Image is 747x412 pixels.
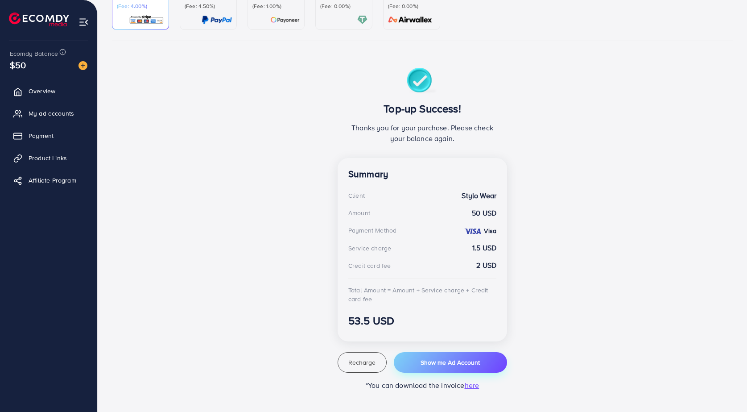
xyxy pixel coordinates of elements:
[7,171,91,189] a: Affiliate Program
[7,149,91,167] a: Product Links
[78,61,87,70] img: image
[320,3,367,10] p: (Fee: 0.00%)
[348,314,496,327] h3: 53.5 USD
[29,87,55,96] span: Overview
[476,260,496,271] strong: 2 USD
[348,102,496,115] h3: Top-up Success!
[348,358,376,367] span: Recharge
[472,243,496,253] strong: 1.5 USD
[29,154,67,162] span: Product Links
[465,380,479,390] span: here
[252,3,300,10] p: (Fee: 1.00%)
[78,17,89,27] img: menu
[7,82,91,100] a: Overview
[338,380,507,391] p: *You can download the invoice
[348,286,496,304] div: Total Amount = Amount + Service charge + Credit card fee
[338,352,387,373] button: Recharge
[9,12,69,26] img: logo
[117,3,164,10] p: (Fee: 4.00%)
[348,261,391,270] div: Credit card fee
[29,131,54,140] span: Payment
[462,191,496,201] strong: Stylo Wear
[270,15,300,25] img: card
[484,226,496,235] strong: Visa
[385,15,435,25] img: card
[185,3,232,10] p: (Fee: 4.50%)
[472,208,496,218] strong: 50 USD
[348,244,391,253] div: Service charge
[709,372,740,405] iframe: Chat
[29,109,74,118] span: My ad accounts
[348,226,396,235] div: Payment Method
[464,228,482,235] img: credit
[348,169,496,180] h4: Summary
[388,3,435,10] p: (Fee: 0.00%)
[7,104,91,122] a: My ad accounts
[202,15,232,25] img: card
[394,352,507,373] button: Show me Ad Account
[10,58,26,71] span: $50
[407,68,438,95] img: success
[10,49,58,58] span: Ecomdy Balance
[348,191,365,200] div: Client
[357,15,367,25] img: card
[348,208,370,217] div: Amount
[348,122,496,144] p: Thanks you for your purchase. Please check your balance again.
[29,176,76,185] span: Affiliate Program
[129,15,164,25] img: card
[421,358,480,367] span: Show me Ad Account
[7,127,91,145] a: Payment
